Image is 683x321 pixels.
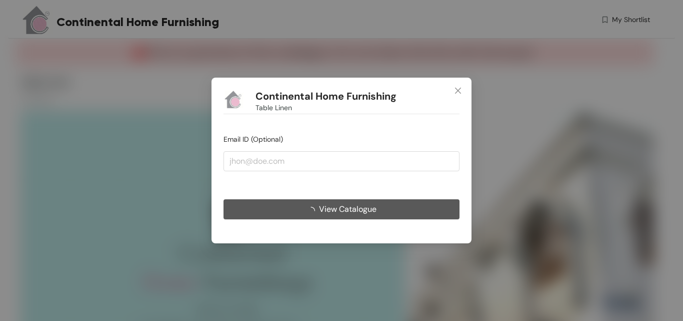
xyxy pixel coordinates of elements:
[223,90,243,110] img: Buyer Portal
[319,203,376,215] span: View Catalogue
[223,151,459,171] input: jhon@doe.com
[255,90,396,103] h1: Continental Home Furnishing
[223,199,459,219] button: View Catalogue
[255,102,292,113] span: Table Linen
[454,87,462,95] span: close
[444,78,471,105] button: Close
[307,207,319,215] span: loading
[223,135,283,144] span: Email ID (Optional)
